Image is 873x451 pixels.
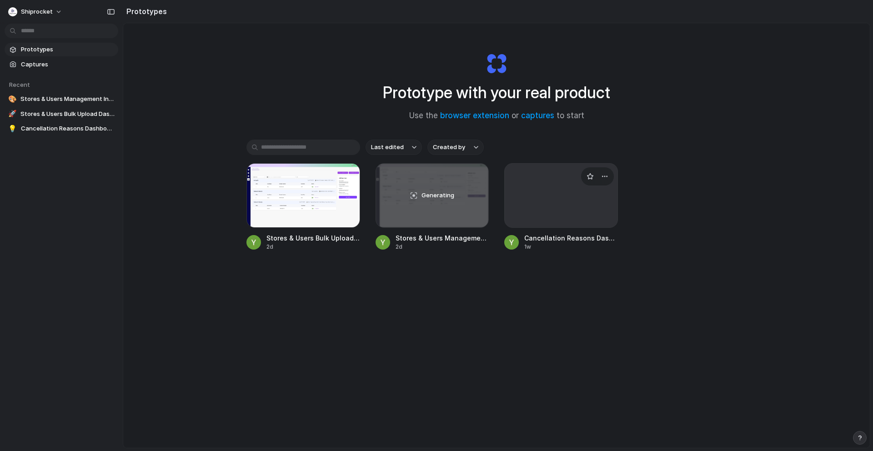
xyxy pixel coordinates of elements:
[5,5,67,19] button: Shiprocket
[8,110,17,119] div: 🚀
[433,143,465,152] span: Created by
[21,45,115,54] span: Prototypes
[5,107,118,121] a: 🚀Stores & Users Bulk Upload Dashboard
[21,124,115,133] span: Cancellation Reasons Dashboard
[20,110,115,119] span: Stores & Users Bulk Upload Dashboard
[21,7,53,16] span: Shiprocket
[366,140,422,155] button: Last edited
[9,81,30,88] span: Recent
[5,122,118,135] a: 💡Cancellation Reasons Dashboard
[376,163,489,251] a: Stores & Users Management Interface FixGeneratingStores & Users Management Interface Fix2d
[396,233,489,243] span: Stores & Users Management Interface Fix
[8,124,17,133] div: 💡
[524,233,618,243] span: Cancellation Reasons Dashboard
[409,110,584,122] span: Use the or to start
[371,143,404,152] span: Last edited
[123,6,167,17] h2: Prototypes
[427,140,484,155] button: Created by
[396,243,489,251] div: 2d
[20,95,115,104] span: Stores & Users Management Interface Fix
[383,80,610,105] h1: Prototype with your real product
[421,191,454,200] span: Generating
[521,111,554,120] a: captures
[21,60,115,69] span: Captures
[266,233,360,243] span: Stores & Users Bulk Upload Dashboard
[5,92,118,106] a: 🎨Stores & Users Management Interface Fix
[266,243,360,251] div: 2d
[246,163,360,251] a: Stores & Users Bulk Upload DashboardStores & Users Bulk Upload Dashboard2d
[5,43,118,56] a: Prototypes
[440,111,509,120] a: browser extension
[8,95,17,104] div: 🎨
[504,163,618,251] a: Cancellation Reasons Dashboard1w
[524,243,618,251] div: 1w
[5,58,118,71] a: Captures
